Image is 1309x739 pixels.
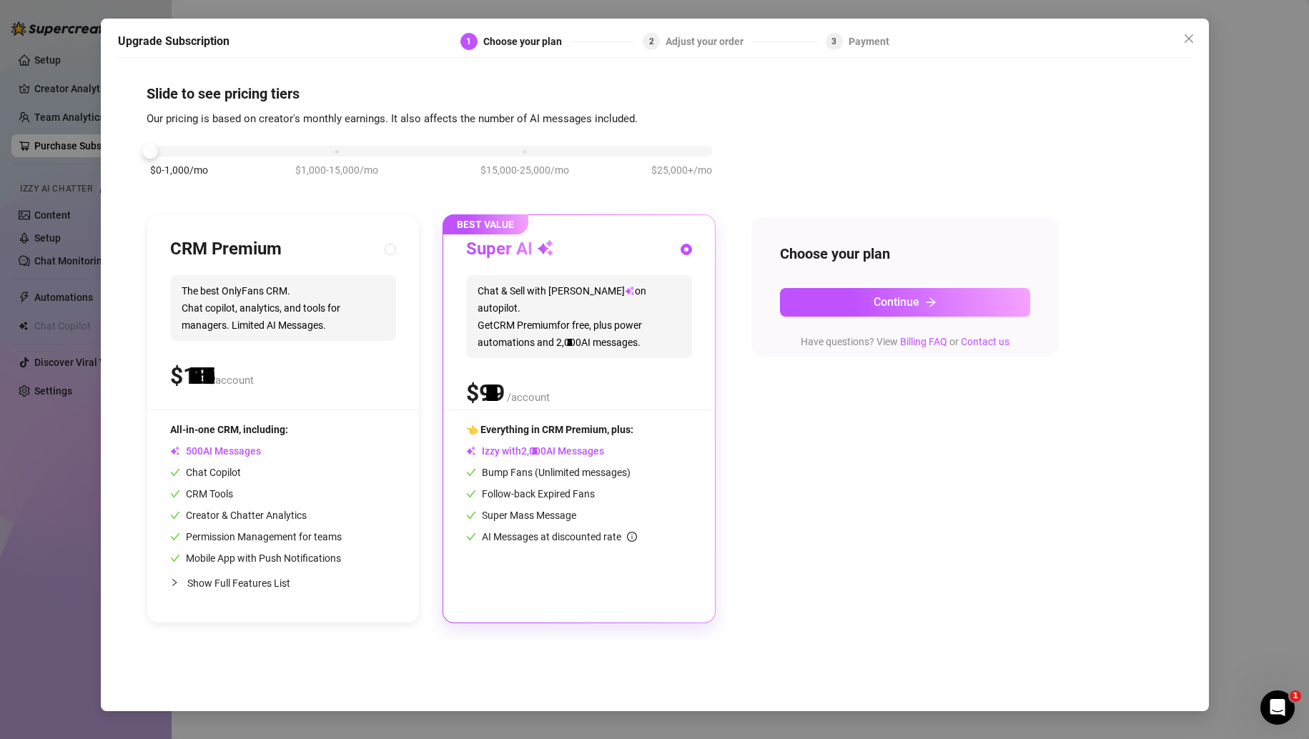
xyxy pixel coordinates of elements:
span: /account [507,391,550,404]
span: All-in-one CRM, including: [170,424,288,435]
span: check [466,489,476,499]
span: AI Messages [170,445,261,457]
span: The best OnlyFans CRM. Chat copilot, analytics, and tools for managers. Limited AI Messages. [170,275,396,341]
span: 👈 Everything in CRM Premium, plus: [466,424,633,435]
div: Payment [849,33,889,50]
span: Have questions? View or [801,336,1009,347]
span: check [170,467,180,477]
span: check [170,553,180,563]
span: check [170,532,180,542]
span: check [466,532,476,542]
span: Show Full Features List [187,577,290,589]
span: Our pricing is based on creator's monthly earnings. It also affects the number of AI messages inc... [147,112,638,125]
button: Continuearrow-right [780,288,1030,317]
span: Super Mass Message [466,510,576,521]
span: 2 [649,36,654,46]
span: $ [466,380,505,407]
h4: Slide to see pricing tiers [147,84,1163,104]
a: Contact us [961,336,1009,347]
span: Mobile App with Push Notifications [170,552,341,564]
span: CRM Tools [170,488,233,500]
span: info-circle [627,532,637,542]
span: Izzy with AI Messages [466,445,604,457]
h3: Super AI [466,238,554,261]
div: Show Full Features List [170,566,396,600]
span: arrow-right [925,297,937,308]
span: Continue [874,295,919,309]
span: Bump Fans (Unlimited messages) [466,467,631,478]
span: check [170,510,180,520]
span: check [466,467,476,477]
div: Adjust your order [666,33,752,50]
div: Choose your plan [483,33,570,50]
span: collapsed [170,578,179,587]
span: AI Messages at discounted rate [482,531,637,542]
span: check [170,489,180,499]
span: /account [211,374,254,387]
span: Chat & Sell with [PERSON_NAME] on autopilot. Get CRM Premium for free, plus power automations and... [466,275,692,358]
span: $0-1,000/mo [150,162,208,178]
span: Creator & Chatter Analytics [170,510,307,521]
span: 3 [831,36,836,46]
h5: Upgrade Subscription [118,33,229,50]
a: Billing FAQ [900,336,947,347]
span: Close [1177,33,1200,44]
span: $ [170,362,209,390]
span: 1 [466,36,471,46]
span: Chat Copilot [170,467,241,478]
span: $15,000-25,000/mo [480,162,569,178]
span: Permission Management for teams [170,531,342,542]
span: $25,000+/mo [651,162,712,178]
span: Follow-back Expired Fans [466,488,595,500]
span: $1,000-15,000/mo [295,162,378,178]
span: check [466,510,476,520]
h4: Choose your plan [780,244,1030,264]
span: BEST VALUE [443,214,528,234]
iframe: Intercom live chat [1260,690,1295,725]
span: close [1183,33,1195,44]
button: Close [1177,27,1200,50]
h3: CRM Premium [170,238,282,261]
span: 1 [1290,690,1301,702]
